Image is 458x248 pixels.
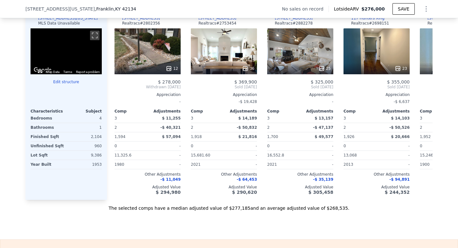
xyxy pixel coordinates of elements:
[114,153,131,157] span: 11,325.6
[237,177,257,182] span: -$ 64,453
[38,70,42,73] button: Keyboard shortcuts
[420,153,439,157] span: 15,246.00
[114,144,117,148] span: 0
[238,116,257,120] span: $ 14,189
[191,109,224,114] div: Comp
[267,172,333,177] div: Other Adjustments
[343,160,375,169] div: 2013
[225,160,257,169] div: -
[149,160,181,169] div: -
[38,21,80,26] div: MLS Data Unavailable
[67,123,102,132] div: 1
[114,172,181,177] div: Other Adjustments
[46,70,59,74] button: Map Data
[122,21,160,26] div: Realtracs # 2802356
[31,114,65,123] div: Bedrooms
[420,144,422,148] span: 0
[67,160,102,169] div: 1953
[392,3,415,15] button: SAVE
[391,135,410,139] span: $ 20,666
[377,109,410,114] div: Adjustments
[420,160,452,169] div: 1900
[191,116,193,120] span: 3
[394,99,410,104] span: -$ 6,637
[351,16,385,21] div: 117 Hunters Xing
[191,16,236,21] a: [STREET_ADDRESS]
[191,185,257,190] div: Adjusted Value
[63,70,72,74] a: Terms (opens in new tab)
[242,65,254,72] div: 36
[391,116,410,120] span: $ 14,103
[315,135,333,139] span: $ 49,577
[389,125,410,130] span: -$ 50,526
[67,151,102,160] div: 9,386
[267,97,333,106] div: -
[31,28,102,74] div: Map
[232,190,257,195] span: $ 290,620
[191,160,223,169] div: 2021
[198,16,236,21] div: [STREET_ADDRESS]
[267,185,333,190] div: Adjusted Value
[302,142,333,150] div: -
[343,92,410,97] div: Appreciation
[378,160,410,169] div: -
[318,65,331,72] div: 25
[238,135,257,139] span: $ 21,816
[31,123,65,132] div: Bathrooms
[239,99,257,104] span: -$ 19,428
[225,151,257,160] div: -
[343,116,346,120] span: 3
[90,31,100,40] button: Toggle fullscreen view
[267,153,284,157] span: 16,552.8
[67,142,102,150] div: 960
[198,21,236,26] div: Realtracs # 2753454
[420,123,452,132] div: 2
[267,144,270,148] span: 0
[160,125,181,130] span: -$ 40,321
[32,66,53,74] a: Open this area in Google Maps (opens a new window)
[31,79,102,84] button: Edit structure
[267,84,333,90] span: Sold [DATE]
[25,200,433,211] div: The selected comps have a median adjusted value of $277,185 and an average adjusted value of $268...
[343,135,354,139] span: 1,926
[389,177,410,182] span: -$ 94,891
[31,160,65,169] div: Year Built
[191,135,202,139] span: 1,918
[343,185,410,190] div: Adjusted Value
[31,142,65,150] div: Unfinished Sqft
[237,125,257,130] span: -$ 50,832
[351,21,389,26] div: Realtracs # 2698151
[420,109,453,114] div: Comp
[191,153,210,157] span: 15,681.60
[191,144,193,148] span: 0
[361,6,385,11] span: $276,000
[343,153,357,157] span: 13,068
[224,109,257,114] div: Adjustments
[343,109,377,114] div: Comp
[275,21,313,26] div: Realtracs # 2882278
[162,135,181,139] span: $ 57,094
[31,132,65,141] div: Finished Sqft
[114,84,181,90] span: Withdrawn [DATE]
[395,65,407,72] div: 23
[311,79,333,84] span: $ 325,000
[31,28,102,74] div: Main Display
[420,135,431,139] span: 1,952
[32,66,53,74] img: Google
[343,172,410,177] div: Other Adjustments
[267,123,299,132] div: 2
[267,116,270,120] span: 3
[313,125,333,130] span: -$ 47,137
[420,3,433,15] button: Show Options
[302,160,333,169] div: -
[149,151,181,160] div: -
[114,97,181,106] div: -
[267,92,333,97] div: Appreciation
[378,151,410,160] div: -
[114,116,117,120] span: 3
[334,6,361,12] span: Lotside ARV
[191,172,257,177] div: Other Adjustments
[162,116,181,120] span: $ 11,255
[67,114,102,123] div: 4
[191,123,223,132] div: 2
